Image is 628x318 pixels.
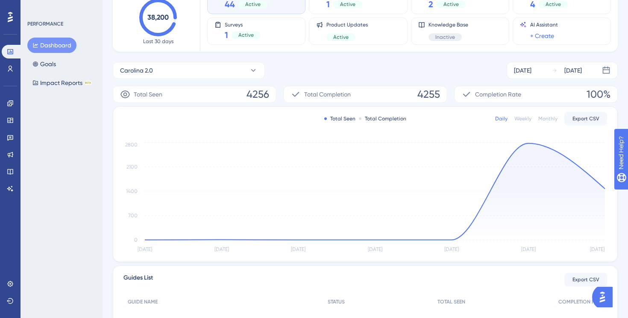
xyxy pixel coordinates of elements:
tspan: [DATE] [138,246,152,252]
tspan: 2800 [125,142,138,148]
div: Monthly [538,115,558,122]
span: 1 [225,29,228,41]
button: Carolina 2.0 [113,62,265,79]
span: Surveys [225,21,261,27]
tspan: [DATE] [444,246,459,252]
div: Total Seen [324,115,355,122]
div: Weekly [514,115,531,122]
span: Total Seen [134,89,162,99]
span: Active [443,1,459,8]
button: Impact ReportsBETA [27,75,97,90]
span: Knowledge Base [428,21,468,28]
span: 4256 [247,88,269,101]
div: PERFORMANCE [27,20,63,27]
span: COMPLETION RATE [558,298,603,305]
div: [DATE] [564,65,582,76]
span: AI Assistant [530,21,558,28]
tspan: [DATE] [521,246,536,252]
iframe: UserGuiding AI Assistant Launcher [592,284,618,310]
div: BETA [84,81,92,85]
div: Daily [495,115,508,122]
span: Export CSV [572,115,599,122]
span: Active [546,1,561,8]
button: Export CSV [564,112,607,125]
span: GUIDE NAME [128,298,158,305]
span: Need Help? [20,2,53,12]
tspan: 700 [128,213,138,219]
tspan: [DATE] [368,246,382,252]
a: + Create [530,31,554,41]
tspan: [DATE] [214,246,229,252]
span: Completion Rate [475,89,521,99]
tspan: 0 [134,237,138,243]
span: Product Updates [326,21,368,28]
span: Export CSV [572,276,599,283]
span: Carolina 2.0 [120,65,153,76]
tspan: [DATE] [590,246,605,252]
span: Active [333,34,349,41]
button: Dashboard [27,38,76,53]
div: [DATE] [514,65,531,76]
tspan: 2100 [126,164,138,170]
div: Total Completion [359,115,406,122]
text: 38,200 [147,13,169,21]
span: Guides List [123,273,153,286]
tspan: 1400 [126,188,138,194]
span: 4255 [417,88,440,101]
span: Active [245,1,261,8]
button: Export CSV [564,273,607,286]
span: STATUS [328,298,345,305]
span: Active [238,32,254,38]
span: Last 30 days [143,38,173,45]
span: Total Completion [304,89,351,99]
tspan: [DATE] [291,246,305,252]
span: Active [340,1,355,8]
span: 100% [587,88,610,101]
span: Inactive [435,34,455,41]
span: TOTAL SEEN [437,298,465,305]
button: Goals [27,56,61,72]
